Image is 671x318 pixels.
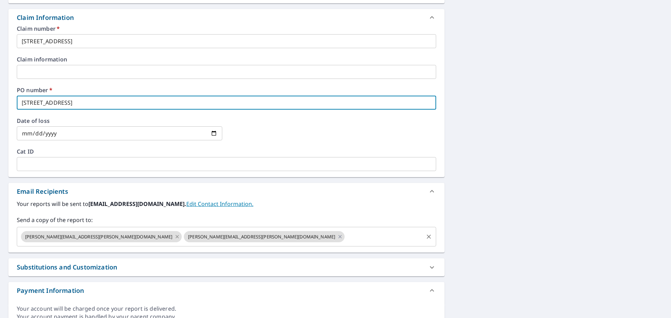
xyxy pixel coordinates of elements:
div: Claim Information [8,9,445,26]
div: Payment Information [8,282,445,299]
label: PO number [17,87,436,93]
span: [PERSON_NAME][EMAIL_ADDRESS][PERSON_NAME][DOMAIN_NAME] [184,234,339,240]
label: Claim number [17,26,436,31]
div: Payment Information [17,286,84,295]
div: Email Recipients [17,187,68,196]
div: Substitutions and Customization [17,262,117,272]
label: Claim information [17,57,436,62]
div: [PERSON_NAME][EMAIL_ADDRESS][PERSON_NAME][DOMAIN_NAME] [184,231,345,242]
b: [EMAIL_ADDRESS][DOMAIN_NAME]. [88,200,186,208]
div: Your account will be charged once your report is delivered. [17,305,436,313]
a: EditContactInfo [186,200,253,208]
label: Date of loss [17,118,222,124]
label: Your reports will be sent to [17,200,436,208]
div: Claim Information [17,13,74,22]
span: [PERSON_NAME][EMAIL_ADDRESS][PERSON_NAME][DOMAIN_NAME] [21,234,176,240]
div: Substitutions and Customization [8,258,445,276]
label: Send a copy of the report to: [17,216,436,224]
div: Email Recipients [8,183,445,200]
label: Cat ID [17,149,436,154]
div: [PERSON_NAME][EMAIL_ADDRESS][PERSON_NAME][DOMAIN_NAME] [21,231,182,242]
button: Clear [424,232,434,242]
